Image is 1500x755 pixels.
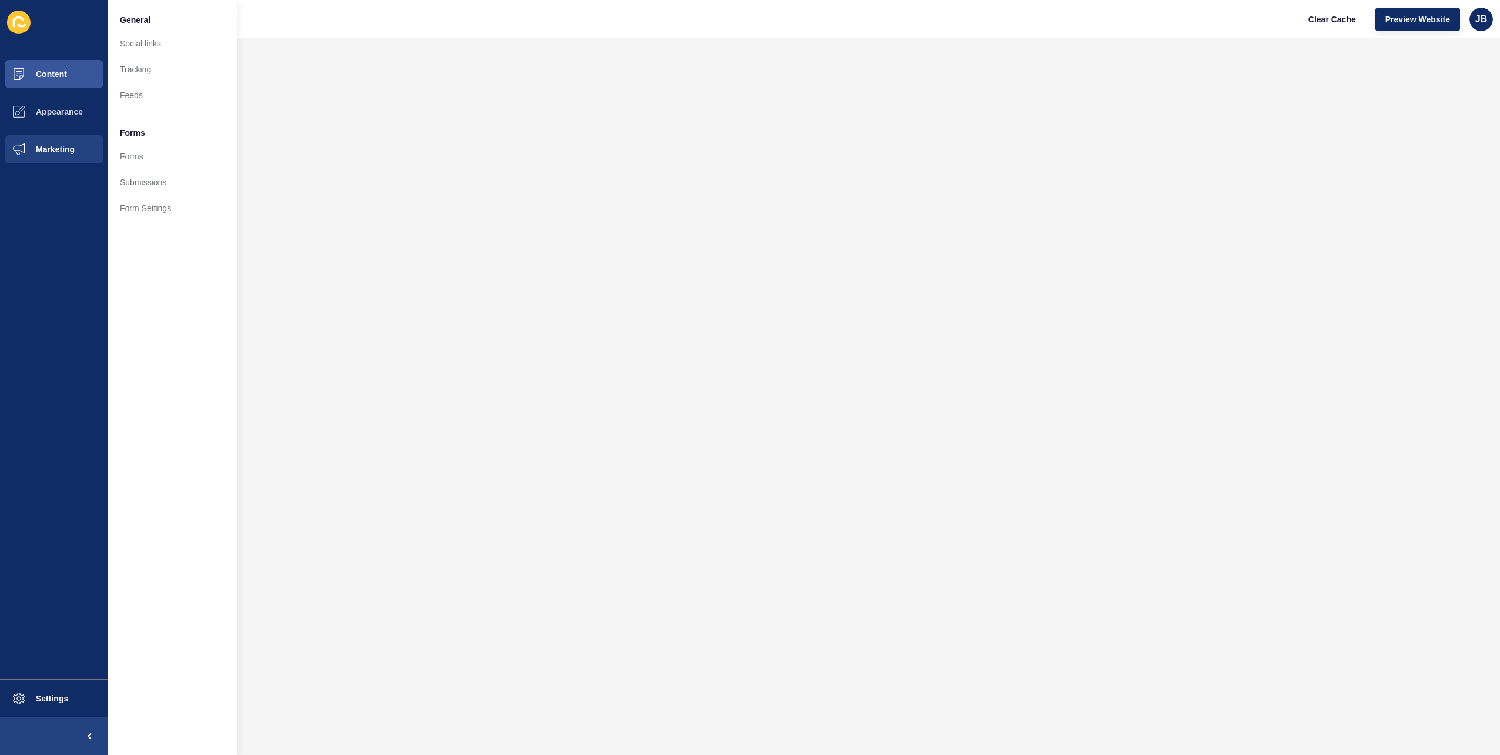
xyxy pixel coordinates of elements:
[108,31,237,56] a: Social links
[1298,8,1366,31] button: Clear Cache
[108,56,237,82] a: Tracking
[120,14,150,26] span: General
[108,82,237,108] a: Feeds
[120,127,145,139] span: Forms
[108,195,237,221] a: Form Settings
[1308,14,1356,25] span: Clear Cache
[1475,14,1487,25] span: JB
[1375,8,1460,31] button: Preview Website
[108,169,237,195] a: Submissions
[108,143,237,169] a: Forms
[1385,14,1450,25] span: Preview Website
